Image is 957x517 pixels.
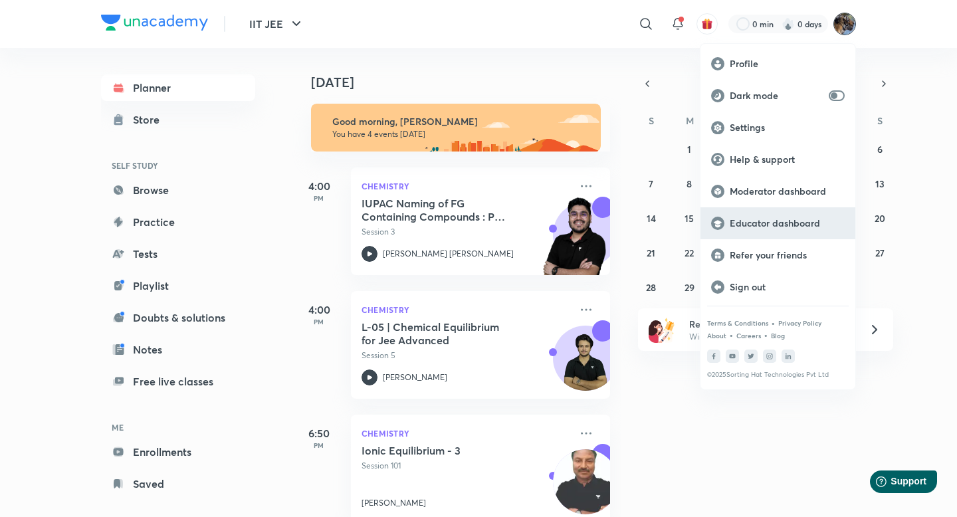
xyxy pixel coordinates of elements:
div: • [771,317,776,329]
p: Profile [730,58,845,70]
a: Settings [700,112,855,144]
p: Sign out [730,281,845,293]
a: Terms & Conditions [707,319,768,327]
a: Profile [700,48,855,80]
a: Educator dashboard [700,207,855,239]
p: Dark mode [730,90,823,102]
p: Help & support [730,154,845,165]
a: Careers [736,332,761,340]
p: © 2025 Sorting Hat Technologies Pvt Ltd [707,371,849,379]
a: Help & support [700,144,855,175]
p: Educator dashboard [730,217,845,229]
a: About [707,332,726,340]
iframe: Help widget launcher [839,465,942,502]
div: • [729,329,734,341]
a: Moderator dashboard [700,175,855,207]
p: Settings [730,122,845,134]
a: Blog [771,332,785,340]
p: Refer your friends [730,249,845,261]
div: • [764,329,768,341]
a: Refer your friends [700,239,855,271]
p: Moderator dashboard [730,185,845,197]
a: Privacy Policy [778,319,821,327]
